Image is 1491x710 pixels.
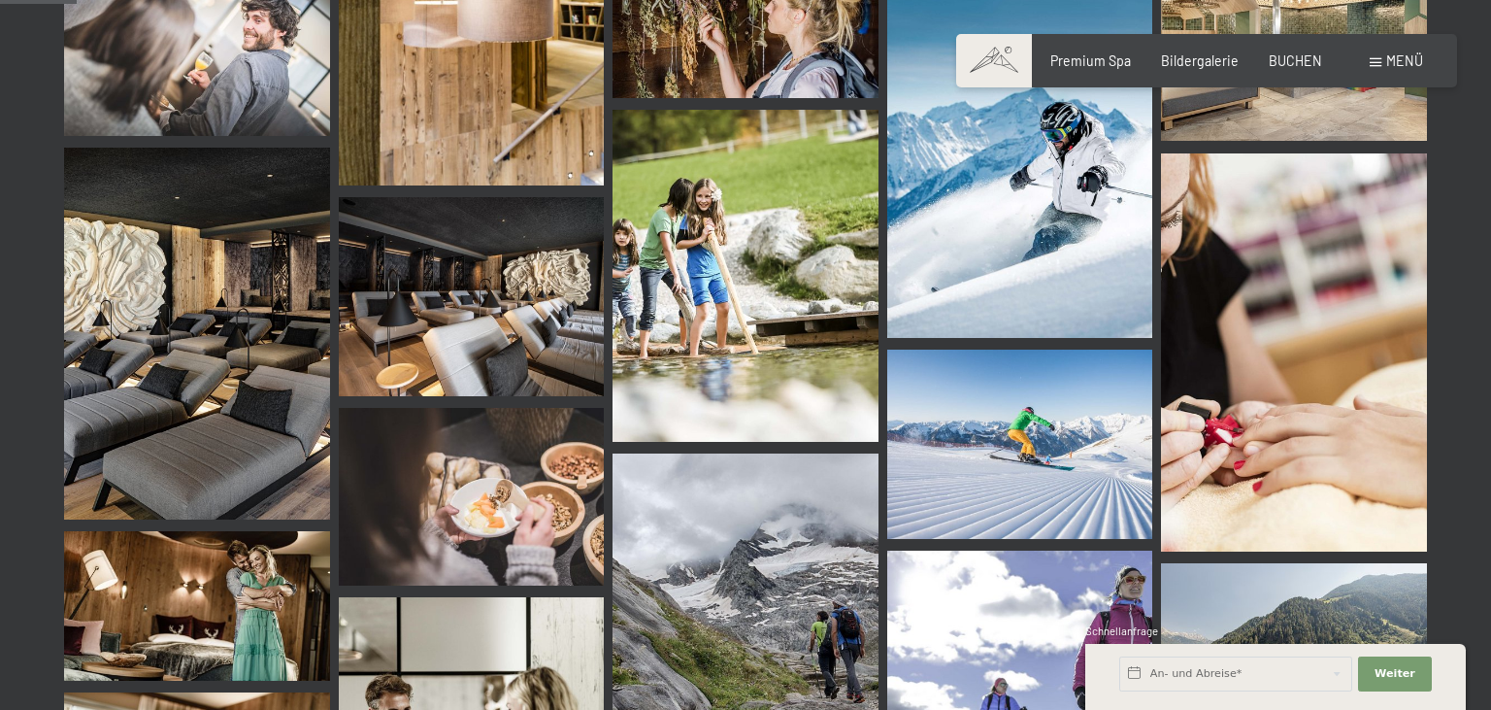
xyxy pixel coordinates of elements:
a: Premium Spa [1050,52,1131,69]
img: Bildergalerie [887,350,1153,539]
a: Bildergalerie [1161,52,1239,69]
span: Menü [1386,52,1423,69]
a: BUCHEN [1269,52,1322,69]
span: Weiter [1375,666,1415,682]
button: Weiter [1358,657,1432,692]
img: Bildergalerie [1161,153,1427,552]
span: Schnellanfrage [1085,625,1158,637]
img: Bildergalerie [339,197,605,396]
img: Bildergalerie [339,408,605,585]
img: Bildergalerie [613,110,878,442]
img: Bildergalerie [64,531,330,681]
img: Bildergalerie [64,148,330,520]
